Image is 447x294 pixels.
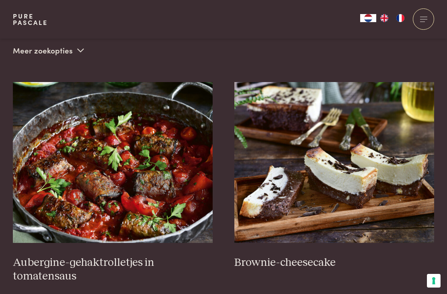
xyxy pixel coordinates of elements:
img: Brownie-cheesecake [234,82,435,243]
a: Aubergine-gehaktrolletjes in tomatensaus Aubergine-gehaktrolletjes in tomatensaus [13,82,213,284]
img: Aubergine-gehaktrolletjes in tomatensaus [13,82,213,243]
h3: Brownie-cheesecake [234,256,435,270]
a: EN [376,14,392,22]
a: Brownie-cheesecake Brownie-cheesecake [234,82,435,269]
button: Uw voorkeuren voor toestemming voor trackingtechnologieën [427,274,441,288]
a: NL [360,14,376,22]
aside: Language selected: Nederlands [360,14,408,22]
div: Language [360,14,376,22]
h3: Aubergine-gehaktrolletjes in tomatensaus [13,256,213,284]
p: Meer zoekopties [13,44,84,56]
a: PurePascale [13,13,48,26]
ul: Language list [376,14,408,22]
a: FR [392,14,408,22]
